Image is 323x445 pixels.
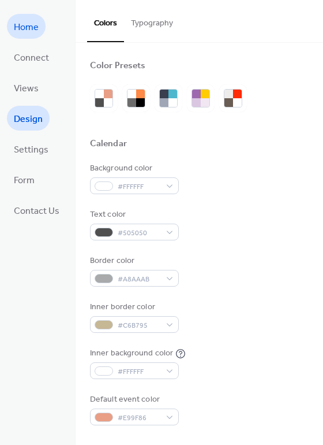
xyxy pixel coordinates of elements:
[118,412,160,424] span: #E99F86
[14,18,39,36] span: Home
[118,366,160,378] span: #FFFFFF
[14,110,43,128] span: Design
[14,202,59,220] span: Contact Us
[90,347,173,359] div: Inner background color
[90,162,176,175] div: Background color
[7,136,55,161] a: Settings
[7,14,46,39] a: Home
[14,80,39,98] span: Views
[90,394,176,406] div: Default event color
[118,320,160,332] span: #C6B795
[7,106,50,131] a: Design
[90,60,145,72] div: Color Presets
[118,273,160,285] span: #A8AAAB
[14,49,49,67] span: Connect
[7,198,66,222] a: Contact Us
[7,75,46,100] a: Views
[118,227,160,239] span: #505050
[14,141,48,159] span: Settings
[90,301,176,313] div: Inner border color
[90,255,176,267] div: Border color
[14,172,35,190] span: Form
[7,167,42,192] a: Form
[90,209,176,221] div: Text color
[118,181,160,193] span: #FFFFFF
[90,138,127,150] div: Calendar
[7,44,56,69] a: Connect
